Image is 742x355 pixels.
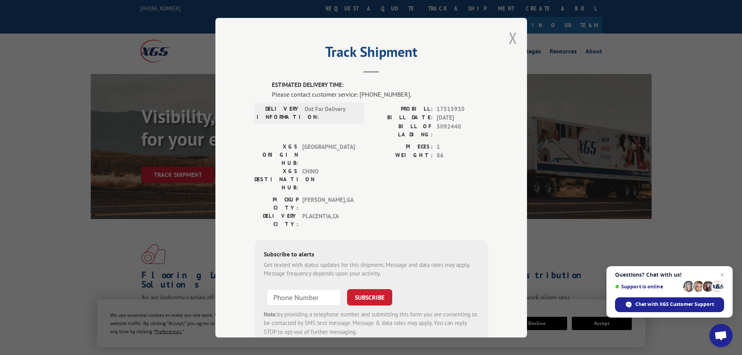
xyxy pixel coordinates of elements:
label: PROBILL: [371,104,433,113]
label: PICKUP CITY: [254,195,298,212]
label: PIECES: [371,142,433,151]
span: PLACENTIA , CA [302,212,355,228]
div: Please contact customer service: [PHONE_NUMBER]. [272,89,488,99]
span: [GEOGRAPHIC_DATA] [302,142,355,167]
input: Phone Number [267,289,341,305]
div: Get texted with status updates for this shipment. Message and data rates may apply. Message frequ... [264,260,479,278]
span: Support is online [615,284,680,290]
label: BILL DATE: [371,113,433,122]
span: [DATE] [437,113,488,122]
span: Out For Delivery [305,104,357,121]
span: Questions? Chat with us! [615,272,724,278]
label: WEIGHT: [371,151,433,160]
div: Subscribe to alerts [264,249,479,260]
button: SUBSCRIBE [347,289,392,305]
span: Chat with XGS Customer Support [635,301,714,308]
label: BILL OF LADING: [371,122,433,138]
span: Chat with XGS Customer Support [615,297,724,312]
div: by providing a telephone number and submitting this form you are consenting to be contacted by SM... [264,310,479,336]
span: [PERSON_NAME] , GA [302,195,355,212]
a: Open chat [709,324,733,347]
label: ESTIMATED DELIVERY TIME: [272,81,488,90]
span: CHINO [302,167,355,191]
strong: Note: [264,310,277,318]
label: DELIVERY INFORMATION: [257,104,301,121]
button: Close modal [509,28,517,48]
h2: Track Shipment [254,46,488,61]
span: 1 [437,142,488,151]
span: 17515930 [437,104,488,113]
span: 86 [437,151,488,160]
label: XGS ORIGIN HUB: [254,142,298,167]
span: 5092440 [437,122,488,138]
label: DELIVERY CITY: [254,212,298,228]
label: XGS DESTINATION HUB: [254,167,298,191]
